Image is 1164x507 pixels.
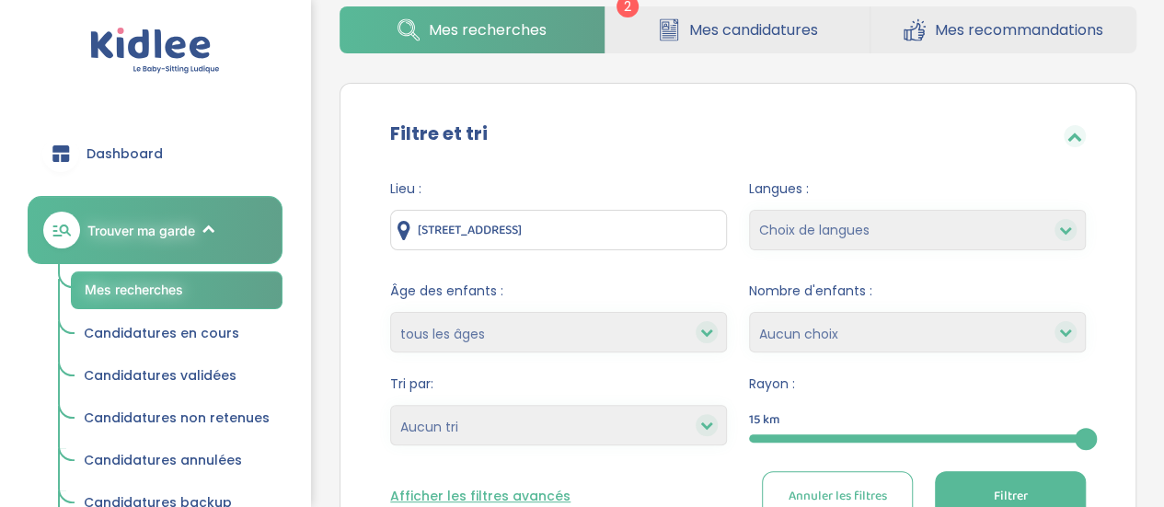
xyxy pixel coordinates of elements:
a: Candidatures non retenues [71,401,282,436]
span: Rayon : [749,374,1086,394]
a: Mes candidatures [605,6,870,53]
a: Candidatures validées [71,359,282,394]
span: Dashboard [86,144,163,164]
a: Candidatures en cours [71,317,282,351]
span: Lieu : [390,179,727,199]
input: Ville ou code postale [390,210,727,250]
span: Filtrer [993,487,1027,506]
span: Mes candidatures [689,18,818,41]
span: Âge des enfants : [390,282,727,301]
a: Mes recherches [71,271,282,309]
img: logo.svg [90,28,220,75]
span: Annuler les filtres [788,487,886,506]
a: Trouver ma garde [28,196,282,264]
span: Tri par: [390,374,727,394]
a: Dashboard [28,121,282,187]
a: Mes recherches [340,6,605,53]
a: Candidatures annulées [71,444,282,478]
span: Langues : [749,179,1086,199]
span: 15 km [749,410,780,430]
span: Candidatures non retenues [84,409,270,427]
button: Afficher les filtres avancés [390,487,570,506]
label: Filtre et tri [390,120,488,147]
span: Candidatures en cours [84,324,239,342]
span: Candidatures validées [84,366,236,385]
span: Trouver ma garde [87,221,195,240]
span: Mes recherches [429,18,547,41]
span: Candidatures annulées [84,451,242,469]
a: Mes recommandations [870,6,1136,53]
span: Mes recherches [85,282,183,297]
span: Mes recommandations [935,18,1103,41]
span: Nombre d'enfants : [749,282,1086,301]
